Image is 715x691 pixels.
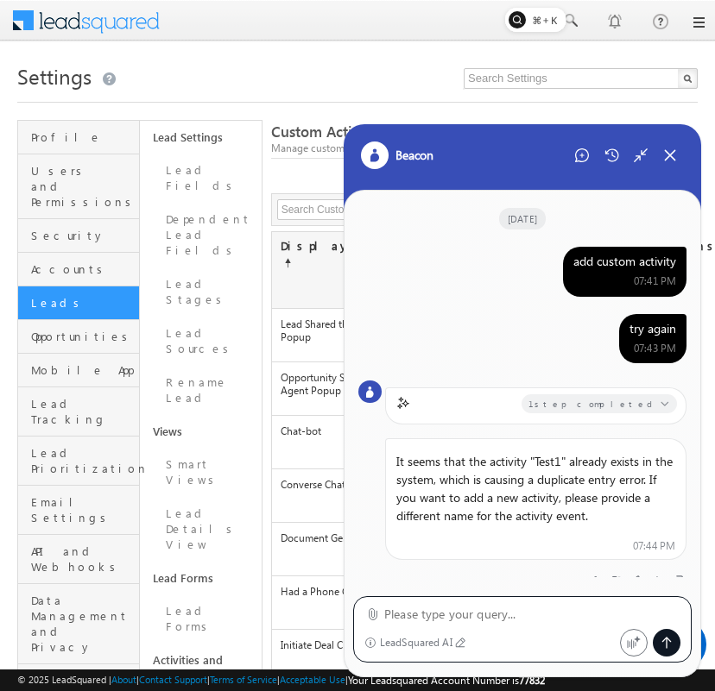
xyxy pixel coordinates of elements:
[31,362,135,378] span: Mobile App
[17,62,92,90] span: Settings
[140,154,262,203] a: Lead Fields
[271,141,698,156] div: Manage custom activities and respective scores
[464,68,698,89] input: Search Settings
[17,672,545,688] span: © 2025 LeadSquared | | | | |
[31,445,135,476] span: Lead Prioritization
[140,317,262,366] a: Lead Sources
[18,219,139,253] a: Security
[519,674,545,687] span: 77832
[18,535,139,584] a: API and Webhooks
[140,594,262,644] a: Lead Forms
[18,354,139,387] a: Mobile App
[140,448,262,497] a: Smart Views
[31,261,135,277] span: Accounts
[31,593,135,655] span: Data Management and Privacy
[18,154,139,219] a: Users and Permissions
[18,286,139,320] a: Leads
[31,295,135,311] span: Leads
[18,437,139,486] a: Lead Prioritization
[18,121,139,154] a: Profile
[140,121,262,154] a: Lead Settings
[348,674,545,687] span: Your Leadsquared Account Number is
[281,531,413,544] label: Document Generation
[18,387,139,437] a: Lead Tracking
[281,371,413,397] label: Opportunity Shared through Agent Popup
[140,415,262,448] a: Views
[281,585,413,598] label: Had a Phone Conversation
[140,366,262,415] a: Rename Lead
[210,674,277,685] a: Terms of Service
[111,674,136,685] a: About
[140,562,262,594] a: Lead Forms
[18,486,139,535] a: Email Settings
[31,163,135,210] span: Users and Permissions
[31,329,135,344] span: Opportunities
[31,396,135,427] span: Lead Tracking
[281,638,413,651] label: Initiate Deal Closure
[31,494,135,525] span: Email Settings
[140,203,262,267] a: Dependent Lead Fields
[140,267,262,317] a: Lead Stages
[18,320,139,354] a: Opportunities
[281,478,413,491] label: Converse Chat
[272,232,421,277] div: Display Name
[18,253,139,286] a: Accounts
[280,674,345,685] a: Acceptable Use
[281,317,413,343] label: Lead Shared through Agent Popup
[140,497,262,562] a: Lead Details View
[281,424,413,437] label: Chat-bot
[31,129,135,145] span: Profile
[18,584,139,664] a: Data Management and Privacy
[139,674,207,685] a: Contact Support
[31,543,135,575] span: API and Webhooks
[31,228,135,243] span: Security
[271,122,448,141] span: Custom Activities & Scores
